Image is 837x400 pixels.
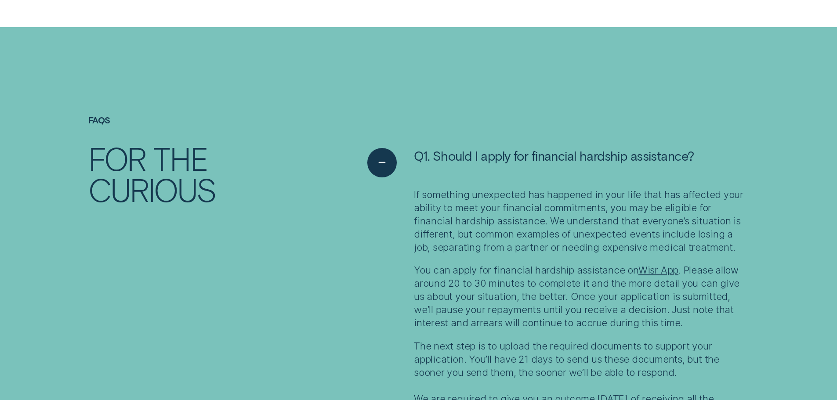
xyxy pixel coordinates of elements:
h4: FAQs [88,115,302,125]
h2: For the curious [88,143,302,205]
p: If something unexpected has happened in your life that has affected your ability to meet your fin... [414,188,749,254]
a: Wisr App [638,264,678,276]
p: You can apply for financial hardship assistance on . Please allow around 20 to 30 minutes to comp... [414,263,749,329]
button: See less [367,148,694,177]
span: Q1. Should I apply for financial hardship assistance? [414,148,694,164]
